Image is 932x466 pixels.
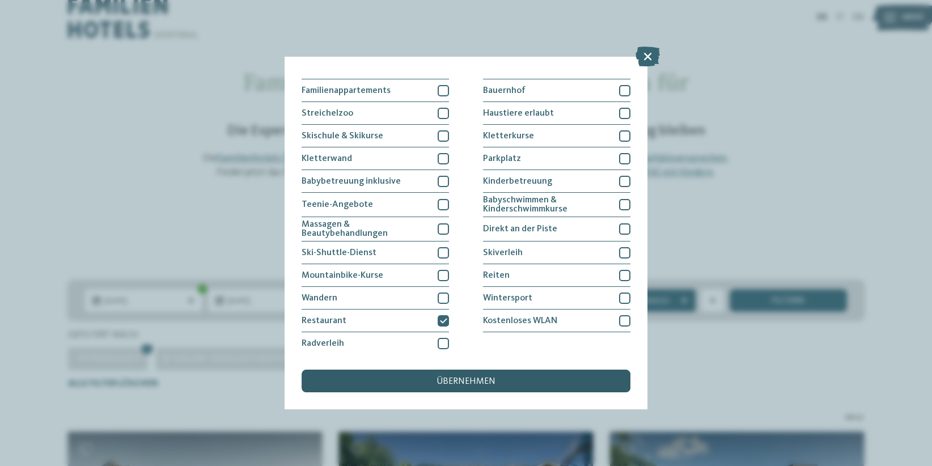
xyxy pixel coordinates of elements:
[302,109,353,118] span: Streichelzoo
[483,294,532,303] span: Wintersport
[302,316,346,325] span: Restaurant
[483,271,510,280] span: Reiten
[302,339,344,348] span: Radverleih
[483,154,521,163] span: Parkplatz
[302,177,401,186] span: Babybetreuung inklusive
[483,132,534,141] span: Kletterkurse
[483,109,554,118] span: Haustiere erlaubt
[437,377,495,386] span: übernehmen
[483,224,557,234] span: Direkt an der Piste
[483,86,526,95] span: Bauernhof
[302,154,352,163] span: Kletterwand
[483,196,611,214] span: Babyschwimmen & Kinderschwimmkurse
[483,316,557,325] span: Kostenloses WLAN
[302,220,429,238] span: Massagen & Beautybehandlungen
[302,200,373,209] span: Teenie-Angebote
[483,177,552,186] span: Kinderbetreuung
[302,132,383,141] span: Skischule & Skikurse
[302,294,337,303] span: Wandern
[302,86,391,95] span: Familienappartements
[483,248,523,257] span: Skiverleih
[302,248,376,257] span: Ski-Shuttle-Dienst
[302,271,383,280] span: Mountainbike-Kurse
